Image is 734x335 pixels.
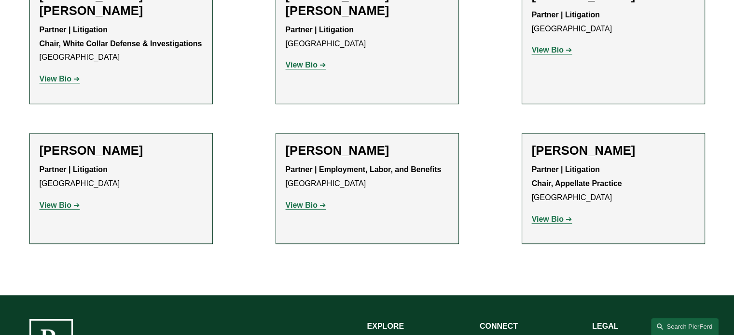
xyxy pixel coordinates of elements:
h2: [PERSON_NAME] [40,143,203,158]
a: View Bio [532,215,572,223]
a: View Bio [40,201,80,209]
strong: View Bio [40,201,71,209]
h2: [PERSON_NAME] [286,143,449,158]
strong: CONNECT [480,322,518,330]
h2: [PERSON_NAME] [532,143,695,158]
strong: Partner | Litigation [286,26,354,34]
a: View Bio [532,46,572,54]
a: View Bio [286,61,326,69]
strong: View Bio [286,61,318,69]
p: [GEOGRAPHIC_DATA] [286,163,449,191]
p: [GEOGRAPHIC_DATA] [40,163,203,191]
a: View Bio [286,201,326,209]
strong: Partner | Employment, Labor, and Benefits [286,165,442,174]
strong: Partner | Litigation [40,165,108,174]
strong: View Bio [40,75,71,83]
a: View Bio [40,75,80,83]
strong: View Bio [532,215,564,223]
p: [GEOGRAPHIC_DATA] [286,23,449,51]
strong: Partner | Litigation Chair, Appellate Practice [532,165,622,188]
strong: Partner | Litigation Chair, White Collar Defense & Investigations [40,26,202,48]
strong: View Bio [532,46,564,54]
strong: Partner | Litigation [532,11,600,19]
strong: View Bio [286,201,318,209]
strong: LEGAL [592,322,618,330]
p: [GEOGRAPHIC_DATA] [40,23,203,65]
p: [GEOGRAPHIC_DATA] [532,163,695,204]
strong: EXPLORE [367,322,404,330]
a: Search this site [651,318,719,335]
p: [GEOGRAPHIC_DATA] [532,8,695,36]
